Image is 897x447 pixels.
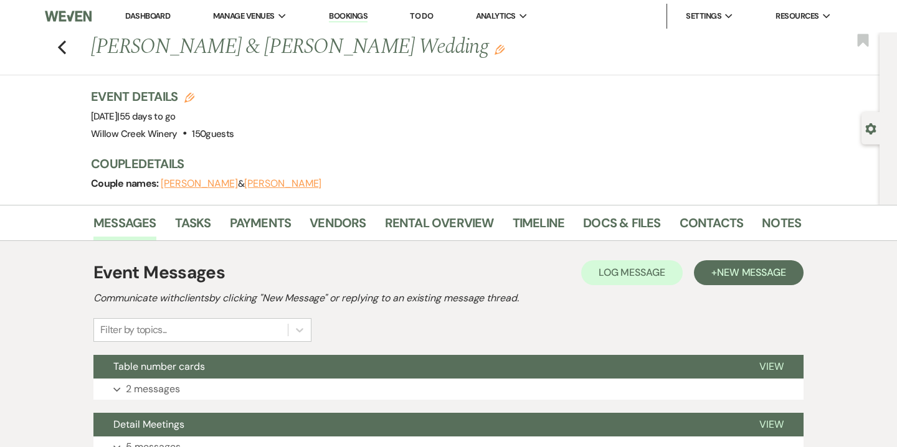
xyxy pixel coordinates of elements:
[762,213,801,240] a: Notes
[91,32,649,62] h1: [PERSON_NAME] & [PERSON_NAME] Wedding
[45,3,92,29] img: Weven Logo
[717,266,786,279] span: New Message
[126,381,180,397] p: 2 messages
[865,122,876,134] button: Open lead details
[91,110,175,123] span: [DATE]
[476,10,516,22] span: Analytics
[694,260,804,285] button: +New Message
[117,110,175,123] span: |
[244,179,321,189] button: [PERSON_NAME]
[125,11,170,21] a: Dashboard
[513,213,565,240] a: Timeline
[113,418,184,431] span: Detail Meetings
[739,413,804,436] button: View
[93,379,804,400] button: 2 messages
[161,179,238,189] button: [PERSON_NAME]
[230,213,292,240] a: Payments
[686,10,721,22] span: Settings
[91,128,178,140] span: Willow Creek Winery
[93,355,739,379] button: Table number cards
[385,213,494,240] a: Rental Overview
[213,10,275,22] span: Manage Venues
[410,11,433,21] a: To Do
[93,260,225,286] h1: Event Messages
[100,322,167,337] div: Filter by topics...
[175,213,211,240] a: Tasks
[91,177,161,190] span: Couple names:
[161,177,321,190] span: &
[759,418,784,431] span: View
[113,360,205,373] span: Table number cards
[93,213,156,240] a: Messages
[581,260,683,285] button: Log Message
[93,413,739,436] button: Detail Meetings
[599,266,665,279] span: Log Message
[91,88,234,105] h3: Event Details
[310,213,366,240] a: Vendors
[739,355,804,379] button: View
[495,44,505,55] button: Edit
[776,10,819,22] span: Resources
[91,155,789,172] h3: Couple Details
[583,213,660,240] a: Docs & Files
[120,110,176,123] span: 55 days to go
[93,291,804,306] h2: Communicate with clients by clicking "New Message" or replying to an existing message thread.
[192,128,234,140] span: 150 guests
[759,360,784,373] span: View
[680,213,744,240] a: Contacts
[329,11,368,22] a: Bookings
